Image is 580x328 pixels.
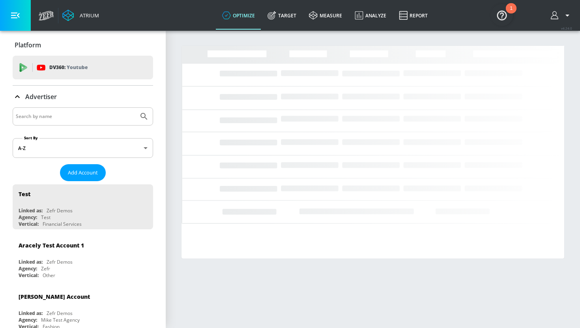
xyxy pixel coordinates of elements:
[22,135,39,141] label: Sort By
[67,63,88,71] p: Youtube
[19,214,37,221] div: Agency:
[13,138,153,158] div: A-Z
[13,184,153,229] div: TestLinked as:Zefr DemosAgency:TestVertical:Financial Services
[510,8,513,19] div: 1
[47,207,73,214] div: Zefr Demos
[68,168,98,177] span: Add Account
[13,236,153,281] div: Aracely Test Account 1Linked as:Zefr DemosAgency:ZefrVertical:Other
[16,111,135,122] input: Search by name
[19,190,30,198] div: Test
[41,214,51,221] div: Test
[19,272,39,279] div: Vertical:
[47,259,73,265] div: Zefr Demos
[13,34,153,56] div: Platform
[41,317,80,323] div: Mike Test Agency
[62,9,99,21] a: Atrium
[13,56,153,79] div: DV360: Youtube
[49,63,88,72] p: DV360:
[19,221,39,227] div: Vertical:
[25,92,57,101] p: Advertiser
[43,272,55,279] div: Other
[19,317,37,323] div: Agency:
[19,265,37,272] div: Agency:
[491,4,513,26] button: Open Resource Center, 1 new notification
[561,26,572,30] span: v 4.24.0
[19,293,90,300] div: [PERSON_NAME] Account
[43,221,82,227] div: Financial Services
[393,1,434,30] a: Report
[13,86,153,108] div: Advertiser
[19,310,43,317] div: Linked as:
[60,164,106,181] button: Add Account
[261,1,303,30] a: Target
[19,207,43,214] div: Linked as:
[77,12,99,19] div: Atrium
[19,242,84,249] div: Aracely Test Account 1
[348,1,393,30] a: Analyze
[19,259,43,265] div: Linked as:
[216,1,261,30] a: optimize
[47,310,73,317] div: Zefr Demos
[15,41,41,49] p: Platform
[41,265,50,272] div: Zefr
[303,1,348,30] a: measure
